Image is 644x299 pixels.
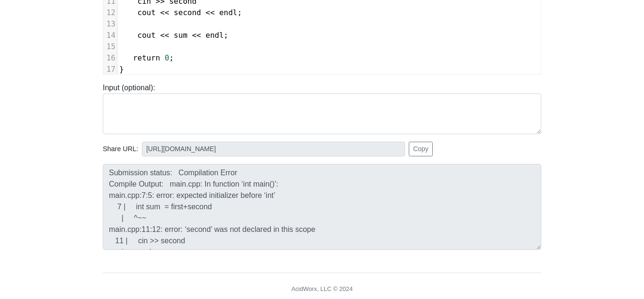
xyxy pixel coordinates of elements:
[174,31,188,40] span: sum
[133,53,160,62] span: return
[206,31,224,40] span: endl
[219,8,238,17] span: endl
[103,64,117,75] div: 17
[103,144,138,154] span: Share URL:
[160,8,169,17] span: <<
[119,31,228,40] span: ;
[174,8,201,17] span: second
[96,82,548,134] div: Input (optional):
[103,7,117,18] div: 12
[291,284,353,293] div: AcidWorx, LLC © 2024
[142,142,405,156] input: No share available yet
[409,142,433,156] button: Copy
[119,8,242,17] span: ;
[138,31,156,40] span: cout
[165,53,169,62] span: 0
[160,31,169,40] span: <<
[103,18,117,30] div: 13
[206,8,215,17] span: <<
[138,8,156,17] span: cout
[119,65,124,74] span: }
[103,52,117,64] div: 16
[103,30,117,41] div: 14
[103,41,117,52] div: 15
[119,53,174,62] span: ;
[192,31,201,40] span: <<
